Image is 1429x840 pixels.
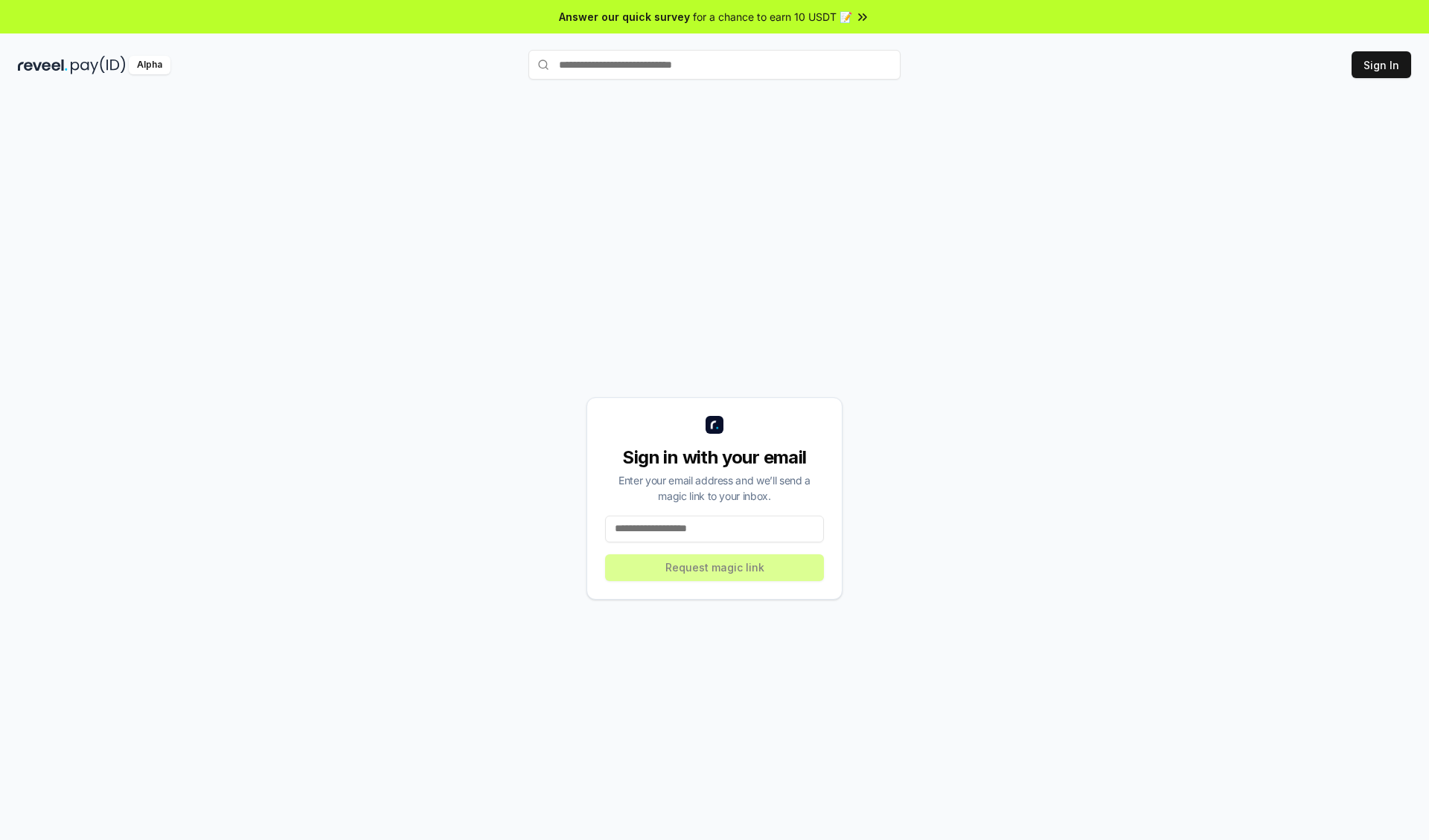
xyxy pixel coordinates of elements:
div: Alpha [129,56,170,74]
div: Sign in with your email [605,446,824,469]
button: Sign In [1352,51,1411,78]
img: pay_id [71,56,126,74]
div: Enter your email address and we’ll send a magic link to your inbox. [605,472,824,504]
span: Answer our quick survey [559,9,690,25]
span: for a chance to earn 10 USDT 📝 [693,9,852,25]
img: reveel_dark [18,56,68,74]
img: logo_small [706,416,723,434]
